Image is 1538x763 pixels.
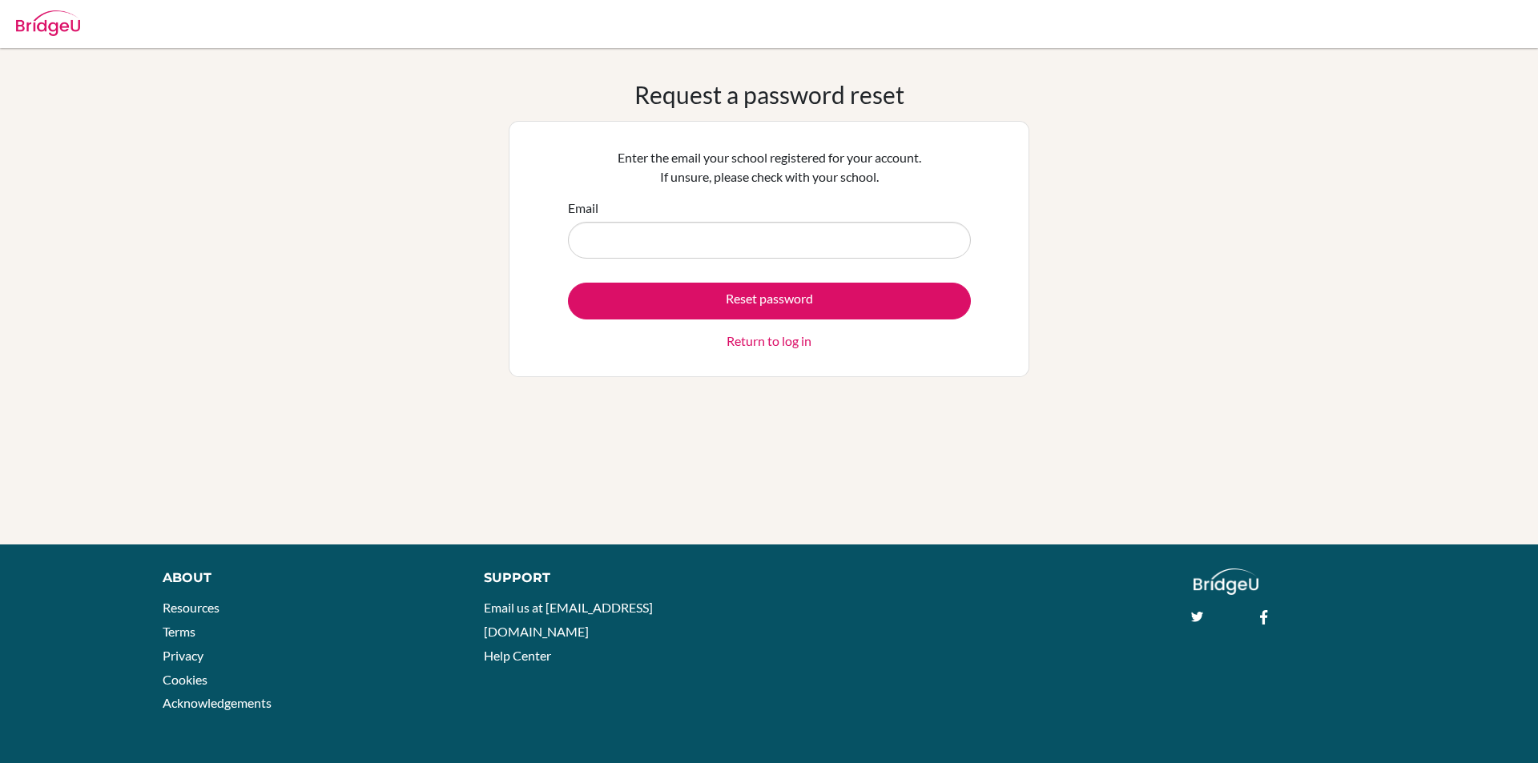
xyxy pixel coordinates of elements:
[163,624,195,639] a: Terms
[16,10,80,36] img: Bridge-U
[568,283,971,319] button: Reset password
[484,648,551,663] a: Help Center
[727,331,811,351] a: Return to log in
[484,600,653,639] a: Email us at [EMAIL_ADDRESS][DOMAIN_NAME]
[163,695,272,710] a: Acknowledgements
[484,568,751,588] div: Support
[163,568,448,588] div: About
[568,148,971,187] p: Enter the email your school registered for your account. If unsure, please check with your school.
[1194,568,1258,595] img: logo_white@2x-f4f0deed5e89b7ecb1c2cc34c3e3d731f90f0f143d5ea2071677605dd97b5244.png
[568,199,598,218] label: Email
[634,80,904,109] h1: Request a password reset
[163,672,207,687] a: Cookies
[163,648,203,663] a: Privacy
[163,600,219,615] a: Resources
